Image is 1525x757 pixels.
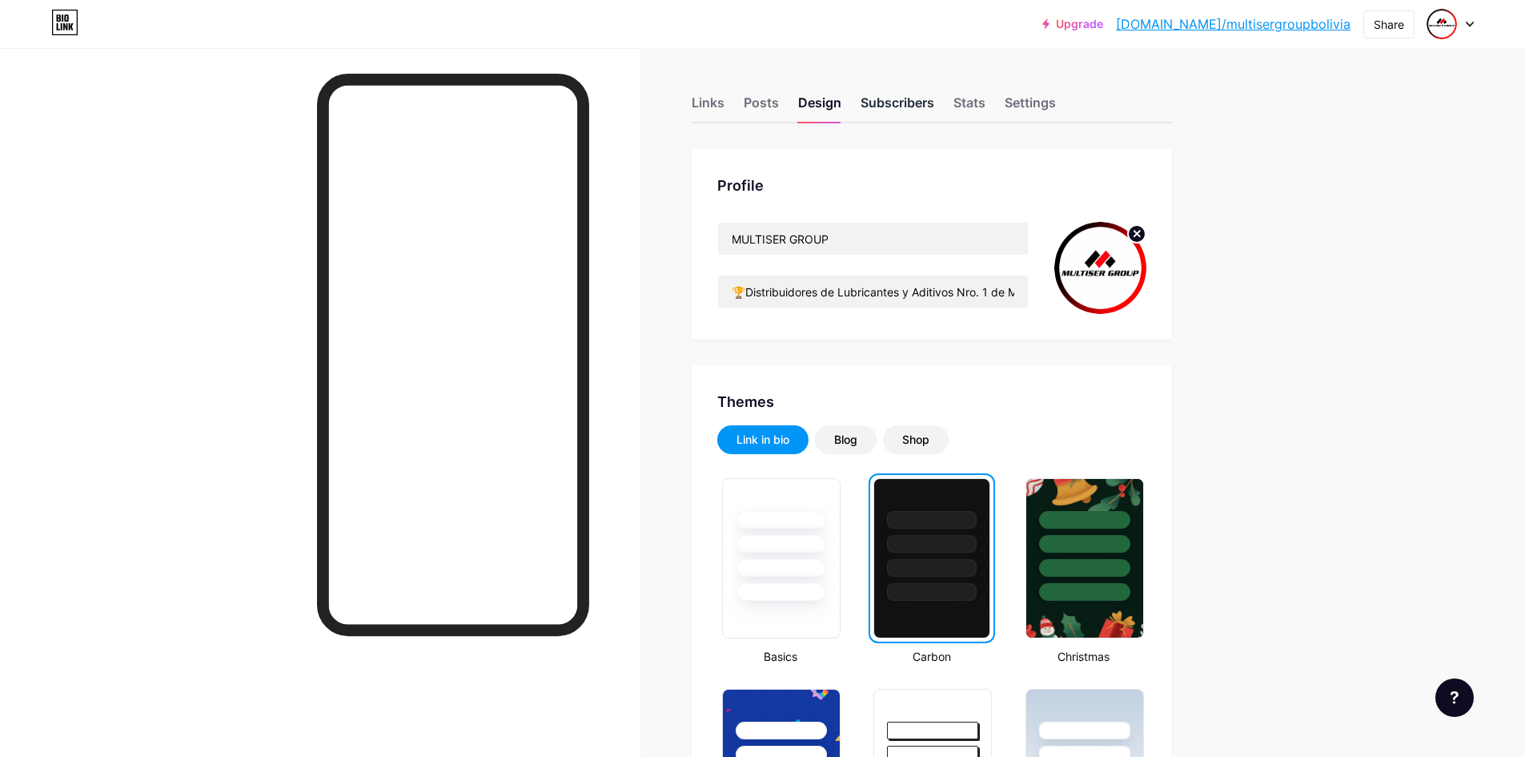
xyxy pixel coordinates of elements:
img: multisergroupbolivia [1427,9,1457,39]
div: Links [692,93,724,122]
div: Link in bio [736,432,789,448]
div: Subscribers [861,93,934,122]
div: Share [1374,16,1404,33]
div: Settings [1005,93,1056,122]
a: [DOMAIN_NAME]/multisergroupbolivia [1116,14,1350,34]
div: Profile [717,175,1146,196]
div: Design [798,93,841,122]
img: multisergroupbolivia [1054,222,1146,314]
div: Carbon [869,648,994,665]
div: Stats [953,93,985,122]
input: Bio [718,276,1028,308]
div: Posts [744,93,779,122]
input: Name [718,223,1028,255]
div: Blog [834,432,857,448]
a: Upgrade [1042,18,1103,30]
div: Shop [902,432,929,448]
div: Basics [717,648,843,665]
div: Christmas [1021,648,1146,665]
div: Themes [717,391,1146,413]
